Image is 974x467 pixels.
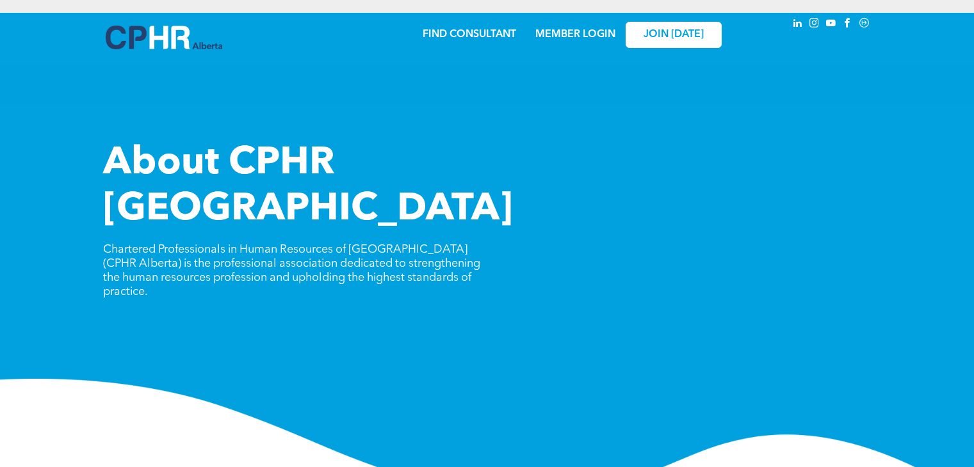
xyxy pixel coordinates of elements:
[824,16,838,33] a: youtube
[103,145,513,229] span: About CPHR [GEOGRAPHIC_DATA]
[808,16,822,33] a: instagram
[841,16,855,33] a: facebook
[103,244,480,297] span: Chartered Professionals in Human Resources of [GEOGRAPHIC_DATA] (CPHR Alberta) is the professiona...
[106,26,222,49] img: A blue and white logo for cp alberta
[535,29,615,40] a: MEMBER LOGIN
[857,16,872,33] a: Social network
[423,29,516,40] a: FIND CONSULTANT
[791,16,805,33] a: linkedin
[626,22,722,48] a: JOIN [DATE]
[644,29,704,41] span: JOIN [DATE]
